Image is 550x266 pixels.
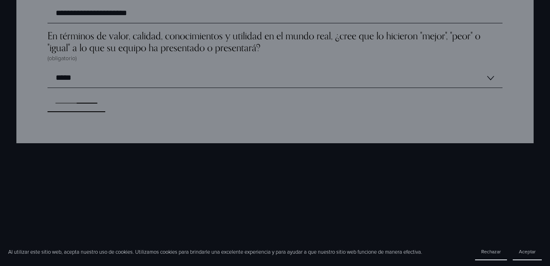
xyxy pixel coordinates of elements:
span: (obligatorio) [48,54,77,62]
button: Aceptar [513,243,542,260]
span: Rechazar [481,248,501,255]
select: En términos de valor, calidad, conocimientos y utilidad en el mundo real, ¿cree que lo hicieron "... [48,68,502,88]
span: Aceptar [519,248,536,255]
button: Presentar [48,95,105,112]
p: Al utilizar este sitio web, acepta nuestro uso de cookies. Utilizamos cookies para brindarle una ... [8,248,422,256]
button: Rechazar [475,243,507,260]
span: En términos de valor, calidad, conocimientos y utilidad en el mundo real, ¿cree que lo hicieron "... [48,30,502,54]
